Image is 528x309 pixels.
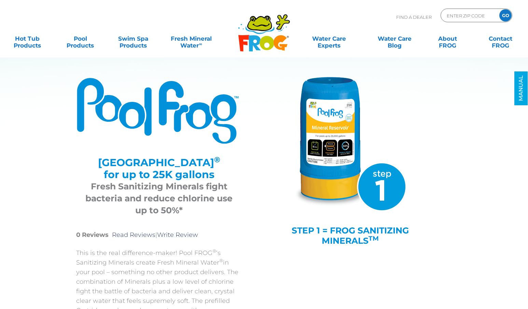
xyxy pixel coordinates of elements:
[396,9,432,26] p: Find A Dealer
[212,248,216,254] sup: ®
[157,231,198,239] a: Write Review
[60,32,101,45] a: PoolProducts
[499,9,512,22] input: GO
[446,11,492,21] input: Zip Code Form
[85,180,233,216] h3: Fresh Sanitizing Minerals fight bacteria and reduce chlorine use up to 50%*
[199,41,202,46] sup: ∞
[374,32,415,45] a: Water CareBlog
[480,32,521,45] a: ContactFROG
[76,77,242,145] img: Product Logo
[514,71,528,105] a: MANUAL
[295,32,362,45] a: Water CareExperts
[112,231,155,239] a: Read Reviews
[284,225,416,246] h4: STEP 1 = FROG SANITIZING MINERALS
[427,32,468,45] a: AboutFROG
[85,157,233,180] h2: [GEOGRAPHIC_DATA] for up to 25K gallons
[219,258,223,263] sup: ®
[113,32,154,45] a: Swim SpaProducts
[369,234,379,242] sup: TM
[76,230,242,240] p: |
[214,155,220,164] sup: ®
[76,231,109,239] strong: 0 Reviews
[166,32,217,45] a: Fresh MineralWater∞
[7,32,48,45] a: Hot TubProducts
